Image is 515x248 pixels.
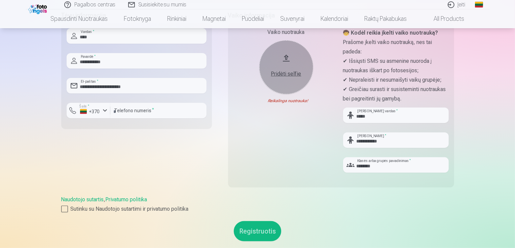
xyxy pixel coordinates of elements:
[259,40,313,94] button: Pridėti selfie
[266,70,306,78] div: Pridėti selfie
[77,104,91,109] label: Šalis
[80,108,100,115] div: +370
[233,98,339,104] div: Reikalinga nuotrauka!
[313,9,357,28] a: Kalendoriai
[234,9,272,28] a: Puodeliai
[43,9,116,28] a: Spausdinti nuotraukas
[357,9,415,28] a: Raktų pakabukas
[343,85,449,104] p: ✔ Greičiau surasti ir susisteminti nuotraukas bei pagreitinti jų gamybą.
[67,103,110,118] button: Šalis*+370
[61,196,454,213] div: ,
[234,221,281,241] button: Registruotis
[343,30,438,36] strong: 🧒 Kodėl reikia įkelti vaiko nuotrauką?
[61,196,104,203] a: Naudotojo sutartis
[343,38,449,56] p: Prašome įkelti vaiko nuotrauką, nes tai padeda:
[343,56,449,75] p: ✔ Išsiųsti SMS su asmenine nuoroda į nuotraukas iškart po fotosesijos;
[159,9,195,28] a: Rinkiniai
[272,9,313,28] a: Suvenyrai
[116,9,159,28] a: Fotoknyga
[195,9,234,28] a: Magnetai
[233,28,339,36] div: Vaiko nuotrauka
[343,75,449,85] p: ✔ Nepraleisti ir nesumaišyti vaikų grupėje;
[415,9,473,28] a: All products
[28,3,49,14] img: /fa2
[61,205,454,213] label: Sutinku su Naudotojo sutartimi ir privatumo politika
[106,196,147,203] a: Privatumo politika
